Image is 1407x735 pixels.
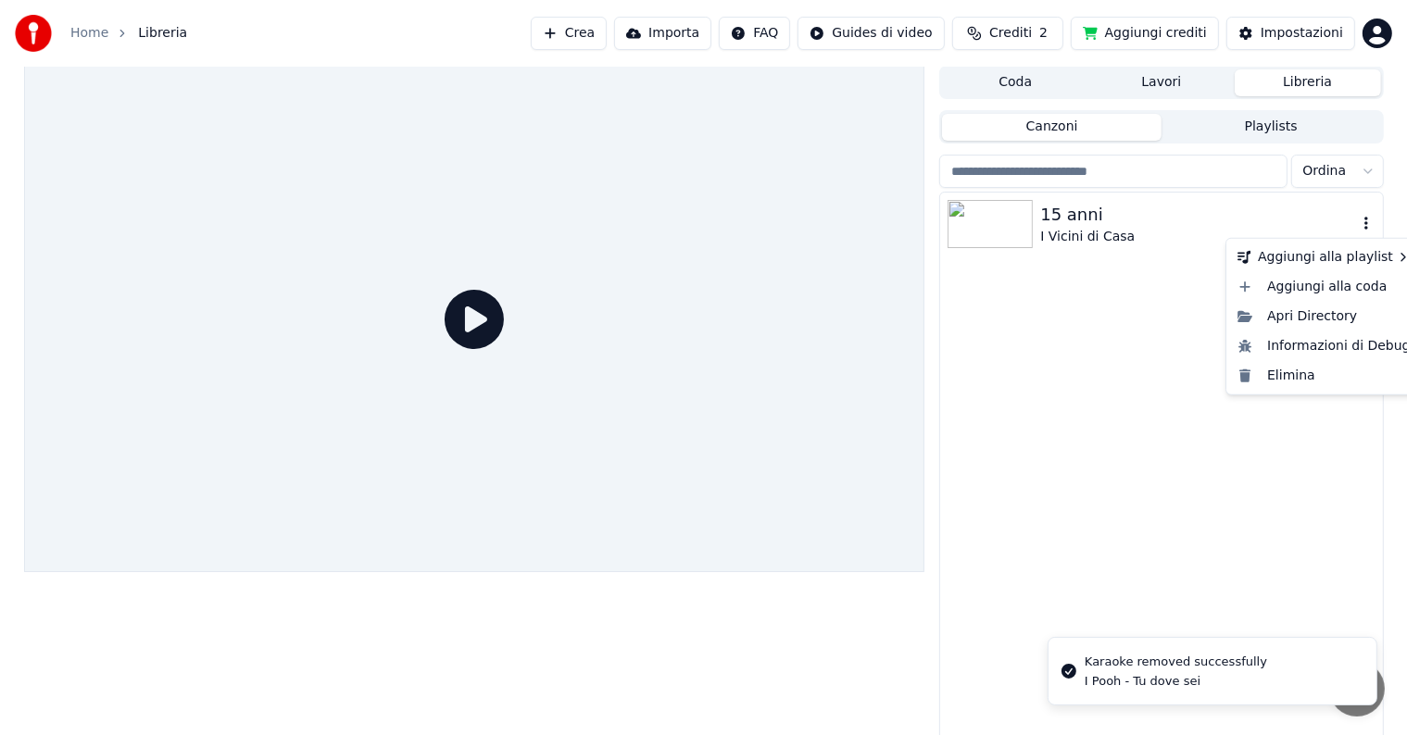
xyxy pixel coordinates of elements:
button: FAQ [719,17,790,50]
span: Libreria [138,24,187,43]
span: Ordina [1303,162,1347,181]
button: Libreria [1235,69,1381,96]
img: youka [15,15,52,52]
button: Playlists [1162,114,1381,141]
a: Home [70,24,108,43]
div: I Vicini di Casa [1040,228,1356,246]
div: Karaoke removed successfully [1085,653,1267,671]
button: Crea [531,17,607,50]
button: Impostazioni [1226,17,1355,50]
button: Importa [614,17,711,50]
div: 15 anni [1040,202,1356,228]
button: Lavori [1088,69,1235,96]
div: I Pooh - Tu dove sei [1085,673,1267,690]
button: Coda [942,69,1088,96]
button: Aggiungi crediti [1071,17,1219,50]
button: Guides di video [798,17,944,50]
span: Crediti [989,24,1032,43]
button: Canzoni [942,114,1162,141]
span: 2 [1039,24,1048,43]
button: Crediti2 [952,17,1063,50]
nav: breadcrumb [70,24,187,43]
div: Impostazioni [1261,24,1343,43]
